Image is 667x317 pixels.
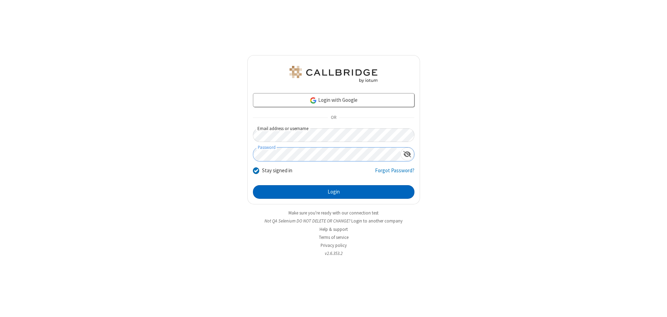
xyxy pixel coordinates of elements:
button: Login [253,185,414,199]
li: v2.6.353.2 [247,250,420,257]
div: Show password [400,148,414,160]
a: Login with Google [253,93,414,107]
img: google-icon.png [309,97,317,104]
a: Make sure you're ready with our connection test [288,210,379,216]
button: Login to another company [351,218,403,224]
a: Privacy policy [321,242,347,248]
iframe: Chat [650,299,662,312]
a: Help & support [320,226,348,232]
img: QA Selenium DO NOT DELETE OR CHANGE [288,66,379,83]
a: Forgot Password? [375,167,414,180]
label: Stay signed in [262,167,292,175]
li: Not QA Selenium DO NOT DELETE OR CHANGE? [247,218,420,224]
input: Password [253,148,400,161]
input: Email address or username [253,128,414,142]
a: Terms of service [319,234,349,240]
span: OR [328,113,339,123]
